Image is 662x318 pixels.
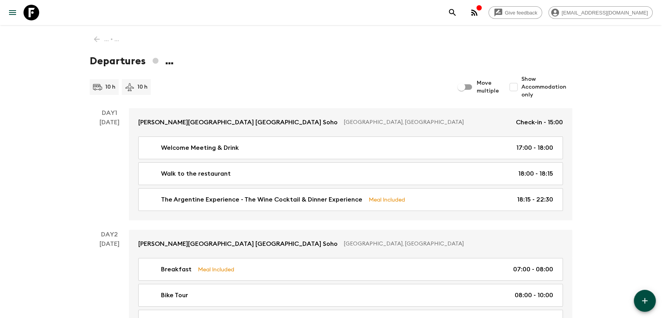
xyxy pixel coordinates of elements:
a: BreakfastMeal Included07:00 - 08:00 [138,258,563,281]
a: [PERSON_NAME][GEOGRAPHIC_DATA] [GEOGRAPHIC_DATA] Soho[GEOGRAPHIC_DATA], [GEOGRAPHIC_DATA] [129,230,572,258]
p: [GEOGRAPHIC_DATA], [GEOGRAPHIC_DATA] [344,240,557,248]
p: 17:00 - 18:00 [516,143,553,153]
p: [PERSON_NAME][GEOGRAPHIC_DATA] [GEOGRAPHIC_DATA] Soho [138,118,338,127]
a: Give feedback [488,6,542,19]
p: Welcome Meeting & Drink [161,143,239,153]
p: 18:15 - 22:30 [517,195,553,204]
a: Welcome Meeting & Drink17:00 - 18:00 [138,136,563,159]
p: 18:00 - 18:15 [518,169,553,178]
p: Day 2 [90,230,129,239]
a: The Argentine Experience - The Wine Cocktail & Dinner ExperienceMeal Included18:15 - 22:30 [138,188,563,211]
a: Walk to the restaurant18:00 - 18:15 [138,162,563,185]
span: Move multiple [477,79,499,95]
p: [PERSON_NAME][GEOGRAPHIC_DATA] [GEOGRAPHIC_DATA] Soho [138,239,338,249]
a: [PERSON_NAME][GEOGRAPHIC_DATA] [GEOGRAPHIC_DATA] Soho[GEOGRAPHIC_DATA], [GEOGRAPHIC_DATA]Check-in... [129,108,572,136]
div: [EMAIL_ADDRESS][DOMAIN_NAME] [548,6,653,19]
p: [GEOGRAPHIC_DATA], [GEOGRAPHIC_DATA] [344,118,510,126]
p: Walk to the restaurant [161,169,231,178]
p: Check-in - 15:00 [516,118,563,127]
p: Breakfast [161,265,192,274]
p: Meal Included [198,265,234,274]
p: Meal Included [369,195,405,204]
a: Bike Tour08:00 - 10:00 [138,284,563,307]
p: Day 1 [90,108,129,118]
p: Bike Tour [161,291,188,300]
button: search adventures [445,5,460,20]
h1: Departures ... [90,53,572,69]
p: 08:00 - 10:00 [515,291,553,300]
span: [EMAIL_ADDRESS][DOMAIN_NAME] [557,10,652,16]
span: Show Accommodation only [521,75,572,99]
button: menu [5,5,20,20]
p: 10 h [105,83,116,91]
span: Give feedback [501,10,542,16]
p: The Argentine Experience - The Wine Cocktail & Dinner Experience [161,195,362,204]
p: 07:00 - 08:00 [513,265,553,274]
p: 10 h [137,83,148,91]
div: [DATE] [99,118,119,220]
